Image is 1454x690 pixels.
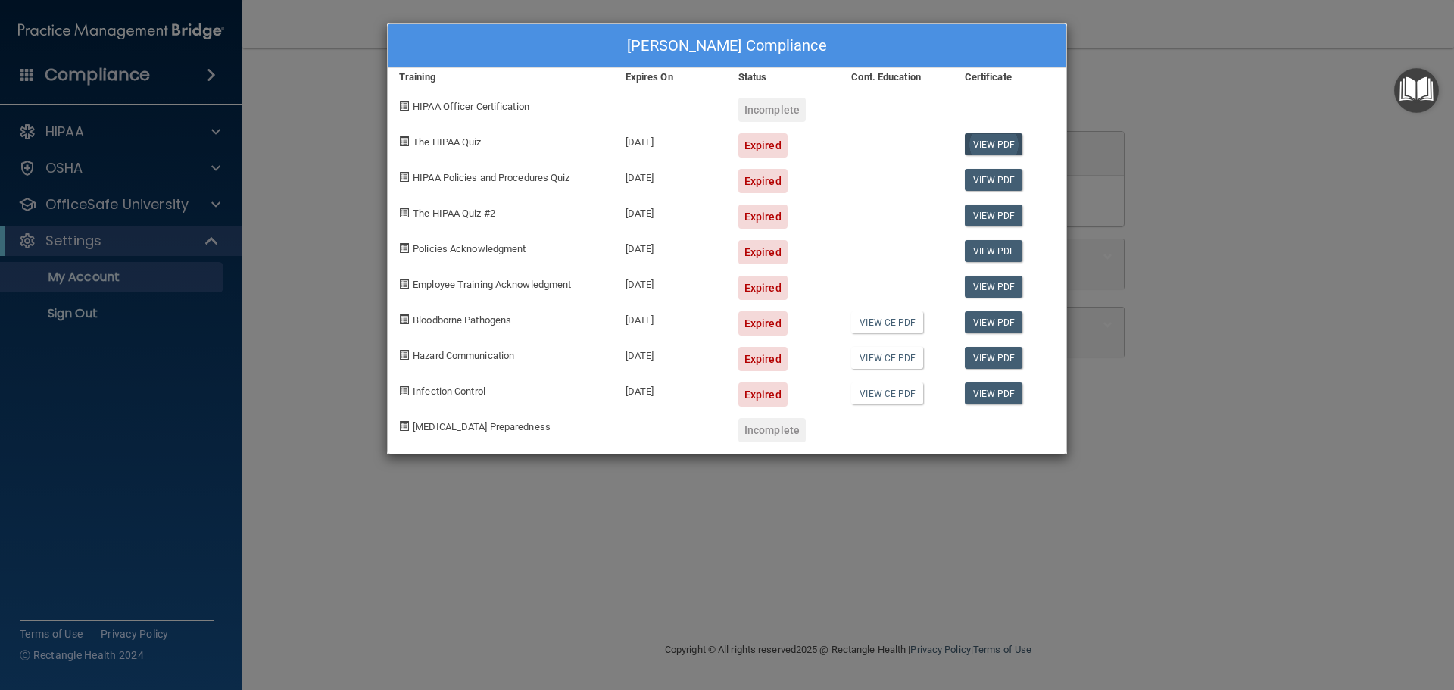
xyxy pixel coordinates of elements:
div: Expired [738,240,788,264]
span: HIPAA Policies and Procedures Quiz [413,172,569,183]
div: Status [727,68,840,86]
div: Certificate [953,68,1066,86]
a: View PDF [965,276,1023,298]
div: Incomplete [738,418,806,442]
span: Bloodborne Pathogens [413,314,511,326]
div: Incomplete [738,98,806,122]
a: View PDF [965,240,1023,262]
a: View CE PDF [851,347,923,369]
div: Expires On [614,68,727,86]
span: [MEDICAL_DATA] Preparedness [413,421,551,432]
div: Expired [738,133,788,158]
div: Expired [738,276,788,300]
a: View PDF [965,311,1023,333]
div: [DATE] [614,122,727,158]
a: View PDF [965,382,1023,404]
div: Expired [738,311,788,336]
span: Infection Control [413,386,485,397]
div: Expired [738,347,788,371]
div: [DATE] [614,264,727,300]
div: [DATE] [614,371,727,407]
span: Policies Acknowledgment [413,243,526,254]
a: View CE PDF [851,382,923,404]
span: The HIPAA Quiz [413,136,481,148]
div: Expired [738,205,788,229]
a: View CE PDF [851,311,923,333]
div: [DATE] [614,158,727,193]
span: Employee Training Acknowledgment [413,279,571,290]
div: [PERSON_NAME] Compliance [388,24,1066,68]
div: [DATE] [614,300,727,336]
div: [DATE] [614,229,727,264]
div: Expired [738,169,788,193]
div: Cont. Education [840,68,953,86]
iframe: Drift Widget Chat Controller [1192,582,1436,643]
button: Open Resource Center [1394,68,1439,113]
div: Expired [738,382,788,407]
span: The HIPAA Quiz #2 [413,208,495,219]
div: [DATE] [614,336,727,371]
span: HIPAA Officer Certification [413,101,529,112]
a: View PDF [965,133,1023,155]
div: Training [388,68,614,86]
a: View PDF [965,205,1023,226]
div: [DATE] [614,193,727,229]
span: Hazard Communication [413,350,514,361]
a: View PDF [965,347,1023,369]
a: View PDF [965,169,1023,191]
